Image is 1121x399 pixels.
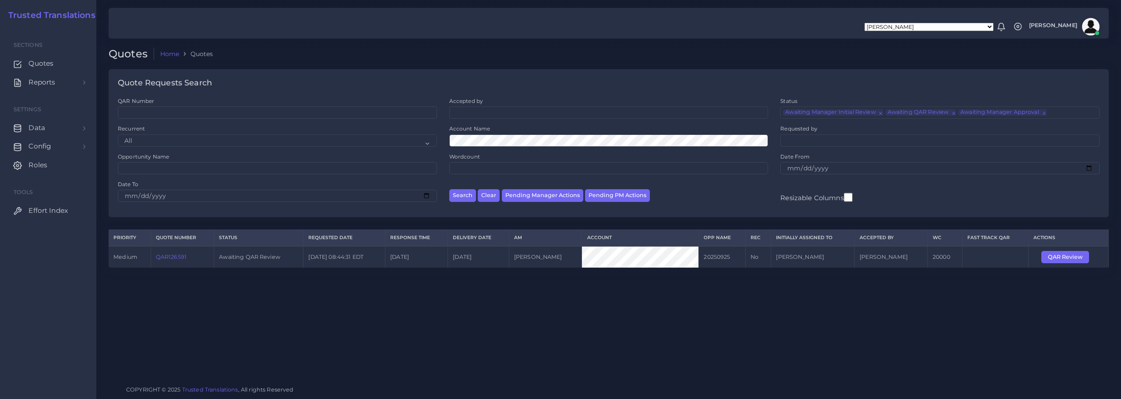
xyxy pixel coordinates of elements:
span: Tools [14,189,33,195]
td: 20000 [927,246,962,268]
label: Date To [118,180,138,188]
h2: Quotes [109,48,154,60]
th: Response Time [385,230,448,246]
li: Awaiting QAR Review [885,109,956,116]
label: Requested by [780,125,818,132]
span: Config [28,141,51,151]
a: Effort Index [7,201,90,220]
span: , All rights Reserved [238,385,294,394]
td: No [746,246,771,268]
td: [DATE] [448,246,509,268]
span: Effort Index [28,206,68,215]
label: Recurrent [118,125,145,132]
label: Resizable Columns [780,192,852,203]
img: avatar [1082,18,1100,35]
th: Initially Assigned to [771,230,855,246]
td: [PERSON_NAME] [509,246,582,268]
label: Wordcount [449,153,480,160]
a: Home [160,49,180,58]
li: Quotes [179,49,213,58]
th: AM [509,230,582,246]
a: Reports [7,73,90,92]
span: Quotes [28,59,53,68]
a: Config [7,137,90,155]
label: Date From [780,153,810,160]
td: 20250925 [699,246,746,268]
th: Fast Track QAR [962,230,1028,246]
a: Trusted Translations [2,11,95,21]
span: Settings [14,106,41,113]
td: [PERSON_NAME] [855,246,928,268]
th: Status [214,230,303,246]
label: Status [780,97,797,105]
td: [DATE] 08:44:31 EDT [303,246,385,268]
span: Roles [28,160,47,170]
input: Resizable Columns [844,192,853,203]
label: Account Name [449,125,490,132]
h4: Quote Requests Search [118,78,212,88]
a: Trusted Translations [182,386,238,393]
a: Data [7,119,90,137]
li: Awaiting Manager Initial Review [783,109,883,116]
a: QAR126591 [156,254,187,260]
span: COPYRIGHT © 2025 [126,385,294,394]
a: Roles [7,156,90,174]
td: [DATE] [385,246,448,268]
button: Pending PM Actions [585,189,650,202]
th: Accepted by [855,230,928,246]
label: QAR Number [118,97,154,105]
button: QAR Review [1041,251,1089,263]
th: REC [746,230,771,246]
span: Reports [28,78,55,87]
th: WC [927,230,962,246]
th: Account [582,230,699,246]
span: Data [28,123,45,133]
button: Clear [478,189,500,202]
a: Quotes [7,54,90,73]
li: Awaiting Manager Approval [958,109,1046,116]
a: QAR Review [1041,253,1095,260]
th: Delivery Date [448,230,509,246]
label: Opportunity Name [118,153,169,160]
td: Awaiting QAR Review [214,246,303,268]
td: [PERSON_NAME] [771,246,855,268]
th: Actions [1028,230,1108,246]
span: medium [113,254,137,260]
span: [PERSON_NAME] [1029,23,1077,28]
span: Sections [14,42,42,48]
a: [PERSON_NAME]avatar [1025,18,1103,35]
th: Opp Name [699,230,746,246]
th: Requested Date [303,230,385,246]
button: Search [449,189,476,202]
label: Accepted by [449,97,483,105]
button: Pending Manager Actions [502,189,583,202]
th: Priority [109,230,151,246]
th: Quote Number [151,230,214,246]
